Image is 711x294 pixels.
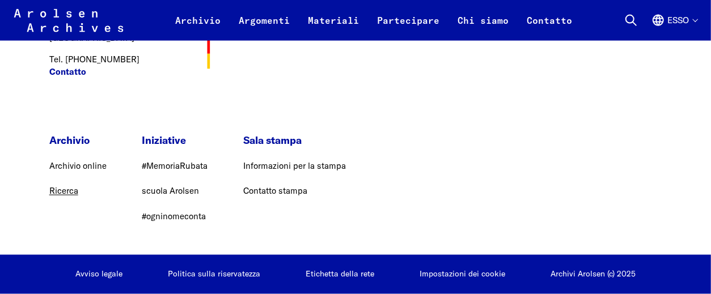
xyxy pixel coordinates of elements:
a: Contatto [518,14,582,41]
font: Argomenti [239,15,290,26]
nav: Primario [167,7,582,34]
button: Inglese, selezione della lingua [651,14,697,41]
a: #ogninomeconta [142,211,206,221]
font: Impostazioni dei cookie [420,269,505,279]
font: Iniziative [142,134,186,147]
font: Archivio [49,134,90,147]
font: Archivio [176,15,221,26]
nav: Piè di pagina [49,133,346,232]
font: Archivi Arolsen (c) 2025 [551,269,636,279]
a: Archivio online [49,160,107,171]
nav: Legal [75,269,505,280]
a: Materiali [299,14,369,41]
a: Contatto [49,66,86,79]
a: Informazioni per la stampa [243,160,346,171]
font: Sala stampa [243,134,302,147]
font: esso [667,15,689,25]
a: scuola Arolsen [142,185,199,196]
font: Partecipare [378,15,440,26]
font: Chi siamo [458,15,509,26]
font: Contatto [49,66,86,77]
font: Tel. [PHONE_NUMBER] [49,54,139,65]
a: Avviso legale [75,269,122,279]
a: Archivio [167,14,230,41]
a: Contatto stampa [243,185,307,196]
a: Chi siamo [449,14,518,41]
a: Politica sulla riservatezza [168,269,260,279]
a: Etichetta della rete [306,269,374,279]
a: Argomenti [230,14,299,41]
a: Partecipare [369,14,449,41]
button: Impostazioni dei cookie [420,270,505,279]
font: Materiali [308,15,359,26]
font: Contatto [527,15,573,26]
a: Ricerca [49,185,78,196]
a: #MemoriaRubata [142,160,208,171]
